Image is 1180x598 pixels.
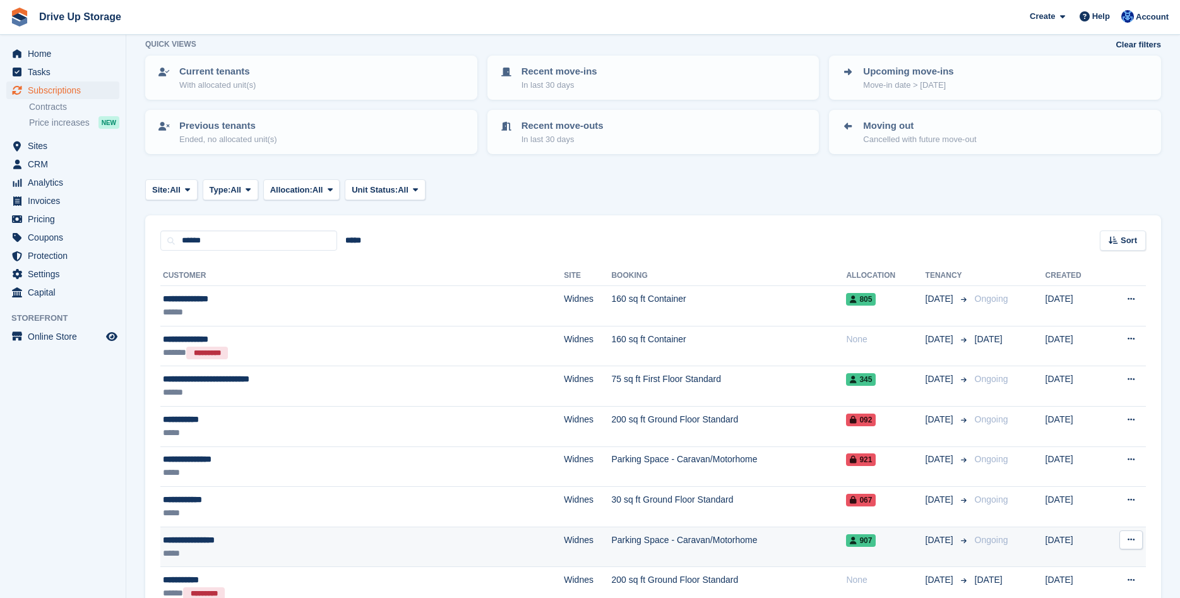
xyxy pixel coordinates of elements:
[1046,527,1104,567] td: [DATE]
[1046,286,1104,326] td: [DATE]
[28,265,104,283] span: Settings
[6,247,119,265] a: menu
[6,81,119,99] a: menu
[6,284,119,301] a: menu
[926,292,956,306] span: [DATE]
[1046,446,1104,487] td: [DATE]
[846,534,876,547] span: 907
[846,373,876,386] span: 345
[564,326,611,366] td: Widnes
[28,192,104,210] span: Invoices
[28,284,104,301] span: Capital
[564,286,611,326] td: Widnes
[6,63,119,81] a: menu
[28,328,104,345] span: Online Store
[564,527,611,567] td: Widnes
[1136,11,1169,23] span: Account
[28,247,104,265] span: Protection
[1092,10,1110,23] span: Help
[10,8,29,27] img: stora-icon-8386f47178a22dfd0bd8f6a31ec36ba5ce8667c1dd55bd0f319d3a0aa187defe.svg
[398,184,408,196] span: All
[846,293,876,306] span: 805
[926,534,956,547] span: [DATE]
[179,119,277,133] p: Previous tenants
[6,265,119,283] a: menu
[926,453,956,466] span: [DATE]
[926,333,956,346] span: [DATE]
[863,133,976,146] p: Cancelled with future move-out
[28,210,104,228] span: Pricing
[1030,10,1055,23] span: Create
[521,79,597,92] p: In last 30 days
[98,116,119,129] div: NEW
[611,527,846,567] td: Parking Space - Caravan/Motorhome
[846,494,876,506] span: 067
[1121,234,1137,247] span: Sort
[564,487,611,527] td: Widnes
[521,133,604,146] p: In last 30 days
[975,535,1008,545] span: Ongoing
[489,57,818,99] a: Recent move-ins In last 30 days
[846,333,925,346] div: None
[1116,39,1161,51] a: Clear filters
[1046,326,1104,366] td: [DATE]
[611,266,846,286] th: Booking
[145,179,198,200] button: Site: All
[203,179,258,200] button: Type: All
[564,406,611,446] td: Widnes
[179,79,256,92] p: With allocated unit(s)
[28,229,104,246] span: Coupons
[28,155,104,173] span: CRM
[104,329,119,344] a: Preview store
[6,45,119,63] a: menu
[28,137,104,155] span: Sites
[352,184,398,196] span: Unit Status:
[313,184,323,196] span: All
[521,119,604,133] p: Recent move-outs
[564,366,611,407] td: Widnes
[11,312,126,325] span: Storefront
[611,366,846,407] td: 75 sq ft First Floor Standard
[152,184,170,196] span: Site:
[975,294,1008,304] span: Ongoing
[28,45,104,63] span: Home
[611,406,846,446] td: 200 sq ft Ground Floor Standard
[975,374,1008,384] span: Ongoing
[270,184,313,196] span: Allocation:
[830,57,1160,99] a: Upcoming move-ins Move-in date > [DATE]
[926,413,956,426] span: [DATE]
[29,117,90,129] span: Price increases
[926,266,970,286] th: Tenancy
[975,454,1008,464] span: Ongoing
[160,266,564,286] th: Customer
[6,174,119,191] a: menu
[28,63,104,81] span: Tasks
[179,133,277,146] p: Ended, no allocated unit(s)
[489,111,818,153] a: Recent move-outs In last 30 days
[6,137,119,155] a: menu
[29,116,119,129] a: Price increases NEW
[863,79,953,92] p: Move-in date > [DATE]
[146,57,476,99] a: Current tenants With allocated unit(s)
[975,334,1003,344] span: [DATE]
[863,64,953,79] p: Upcoming move-ins
[611,487,846,527] td: 30 sq ft Ground Floor Standard
[34,6,126,27] a: Drive Up Storage
[1046,487,1104,527] td: [DATE]
[6,155,119,173] a: menu
[6,328,119,345] a: menu
[564,446,611,487] td: Widnes
[863,119,976,133] p: Moving out
[926,373,956,386] span: [DATE]
[611,326,846,366] td: 160 sq ft Container
[230,184,241,196] span: All
[975,575,1003,585] span: [DATE]
[170,184,181,196] span: All
[521,64,597,79] p: Recent move-ins
[926,573,956,587] span: [DATE]
[146,111,476,153] a: Previous tenants Ended, no allocated unit(s)
[263,179,340,200] button: Allocation: All
[145,39,196,50] h6: Quick views
[846,266,925,286] th: Allocation
[345,179,425,200] button: Unit Status: All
